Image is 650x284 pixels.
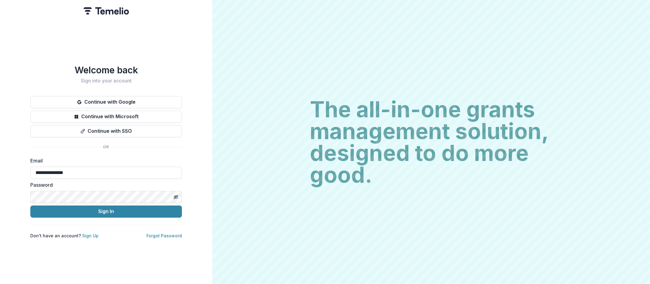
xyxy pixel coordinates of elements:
[30,157,178,164] label: Email
[30,78,182,84] h2: Sign into your account
[83,7,129,15] img: Temelio
[82,233,99,238] a: Sign Up
[30,96,182,108] button: Continue with Google
[30,181,178,189] label: Password
[30,232,99,239] p: Don't have an account?
[30,125,182,137] button: Continue with SSO
[146,233,182,238] a: Forgot Password
[30,205,182,218] button: Sign In
[30,111,182,123] button: Continue with Microsoft
[30,65,182,75] h1: Welcome back
[171,192,181,202] button: Toggle password visibility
